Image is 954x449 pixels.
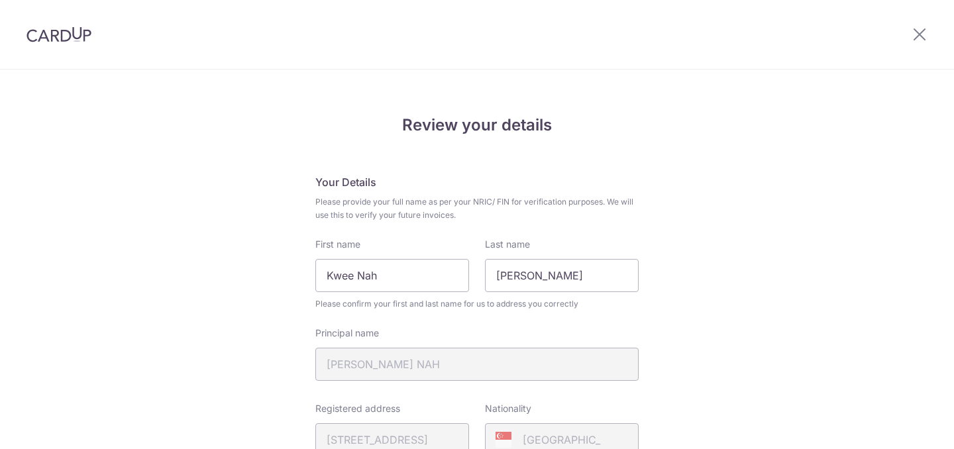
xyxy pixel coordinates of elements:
label: Last name [485,238,530,251]
iframe: Opens a widget where you can find more information [869,409,941,442]
input: Last name [485,259,639,292]
input: First Name [315,259,469,292]
h4: Review your details [315,113,639,137]
label: Nationality [485,402,531,415]
h5: Your Details [315,174,639,190]
img: CardUp [26,26,91,42]
label: First name [315,238,360,251]
span: Please provide your full name as per your NRIC/ FIN for verification purposes. We will use this t... [315,195,639,222]
label: Principal name [315,326,379,340]
label: Registered address [315,402,400,415]
span: Please confirm your first and last name for us to address you correctly [315,297,639,311]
